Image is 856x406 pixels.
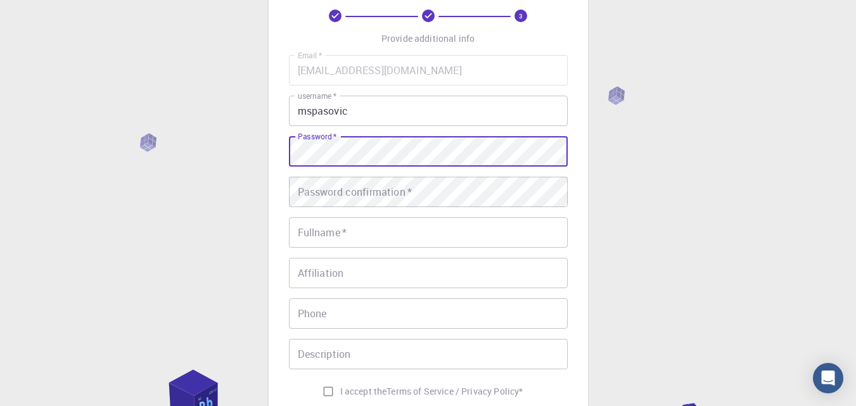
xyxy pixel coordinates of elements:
p: Provide additional info [381,32,475,45]
label: Password [298,131,336,142]
p: Terms of Service / Privacy Policy * [386,385,523,398]
a: Terms of Service / Privacy Policy* [386,385,523,398]
div: Open Intercom Messenger [813,363,843,393]
text: 3 [519,11,523,20]
label: Email [298,50,322,61]
span: I accept the [340,385,387,398]
label: username [298,91,336,101]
